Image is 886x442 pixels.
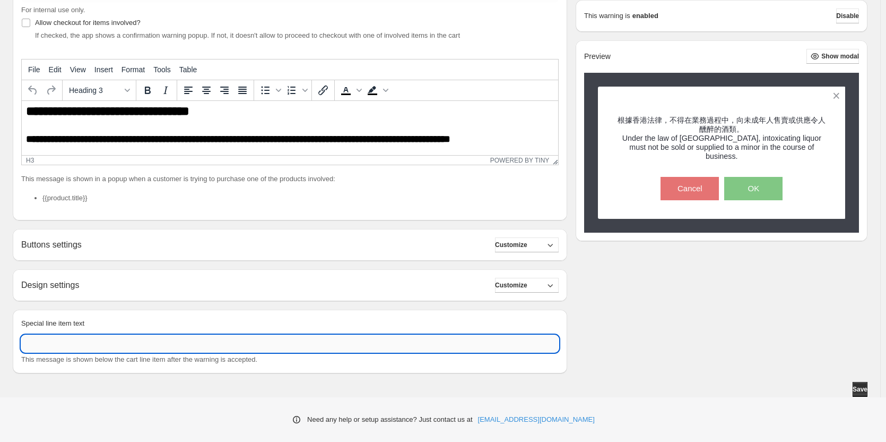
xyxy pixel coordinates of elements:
[138,81,157,99] button: Bold
[283,81,309,99] div: Numbered list
[121,65,145,74] span: Format
[836,12,859,20] span: Disable
[661,177,719,200] button: Cancel
[153,65,171,74] span: Tools
[806,49,859,64] button: Show modal
[363,81,390,99] div: Background color
[35,19,141,27] span: Allow checkout for items involved?
[22,101,558,155] iframe: Rich Text Area
[21,280,79,290] h2: Design settings
[836,8,859,23] button: Disable
[24,81,42,99] button: Undo
[21,6,85,14] span: For internal use only.
[256,81,283,99] div: Bullet list
[21,174,559,184] p: This message is shown in a popup when a customer is trying to purchase one of the products involved:
[26,157,34,164] div: h3
[632,11,658,21] strong: enabled
[337,81,363,99] div: Text color
[821,52,859,61] span: Show modal
[584,52,611,61] h2: Preview
[70,65,86,74] span: View
[42,193,559,203] li: {{product.title}}
[495,241,527,249] span: Customize
[49,65,62,74] span: Edit
[157,81,175,99] button: Italic
[197,81,215,99] button: Align center
[616,116,827,134] h2: 根據香港法律，不得在業務過程中，向未成年人售賣或供應令人醺醉的酒類。
[584,11,630,21] p: This warning is
[233,81,251,99] button: Justify
[853,382,867,397] button: Save
[179,81,197,99] button: Align left
[28,65,40,74] span: File
[490,157,550,164] a: Powered by Tiny
[21,319,84,327] span: Special line item text
[853,385,867,394] span: Save
[616,134,827,161] h3: Under the law of [GEOGRAPHIC_DATA], intoxicating liquor must not be sold or supplied to a minor i...
[495,278,559,293] button: Customize
[35,31,460,39] span: If checked, the app shows a confirmation warning popup. If not, it doesn't allow to proceed to ch...
[94,65,113,74] span: Insert
[21,240,82,250] h2: Buttons settings
[495,281,527,290] span: Customize
[495,237,559,252] button: Customize
[314,81,332,99] button: Insert/edit link
[69,86,121,95] span: Heading 3
[549,156,558,165] div: Resize
[215,81,233,99] button: Align right
[478,414,595,425] a: [EMAIL_ADDRESS][DOMAIN_NAME]
[42,81,60,99] button: Redo
[724,177,783,200] button: OK
[65,81,134,99] button: Formats
[21,355,257,363] span: This message is shown below the cart line item after the warning is accepted.
[179,65,197,74] span: Table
